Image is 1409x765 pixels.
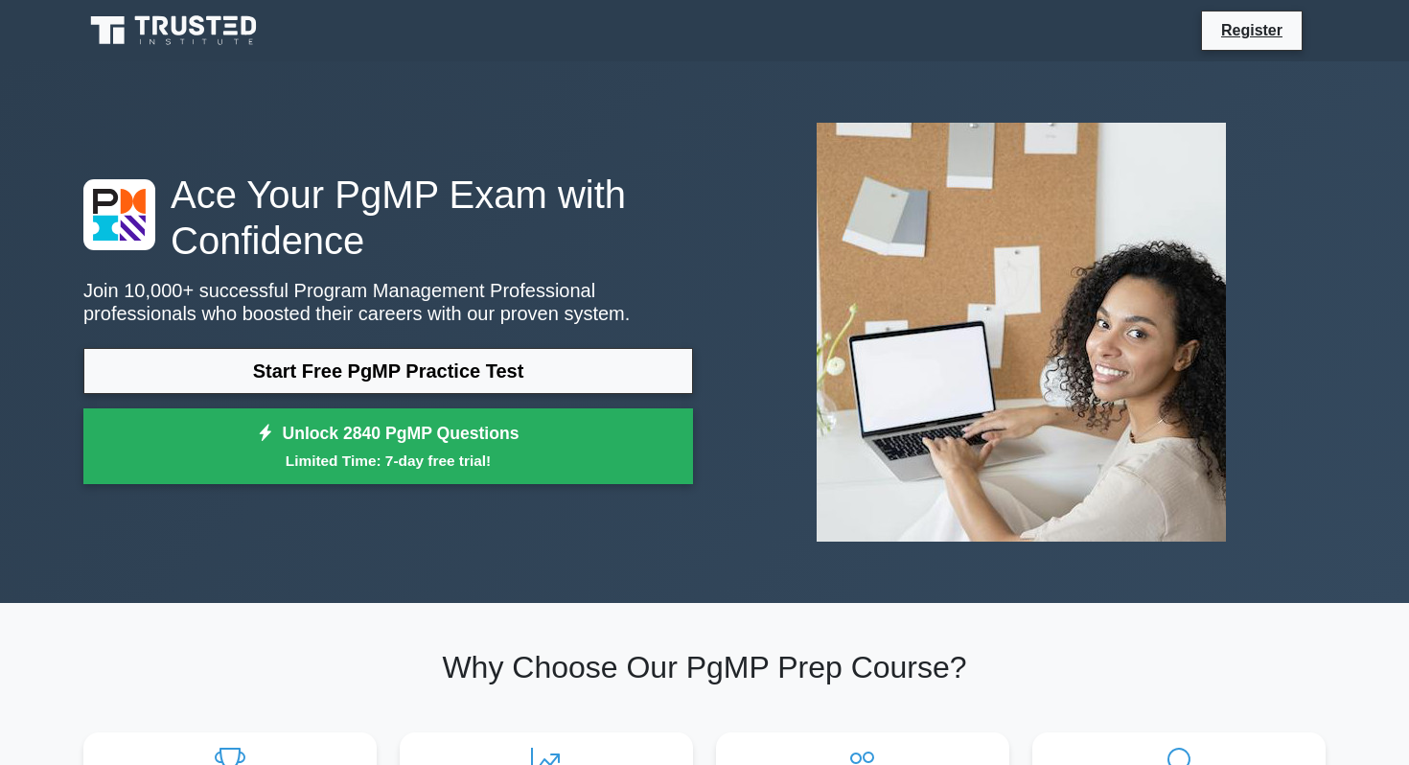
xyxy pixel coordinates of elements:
a: Start Free PgMP Practice Test [83,348,693,394]
small: Limited Time: 7-day free trial! [107,450,669,472]
a: Unlock 2840 PgMP QuestionsLimited Time: 7-day free trial! [83,408,693,485]
a: Register [1210,18,1294,42]
p: Join 10,000+ successful Program Management Professional professionals who boosted their careers w... [83,279,693,325]
h2: Why Choose Our PgMP Prep Course? [83,649,1326,685]
h1: Ace Your PgMP Exam with Confidence [83,172,693,264]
